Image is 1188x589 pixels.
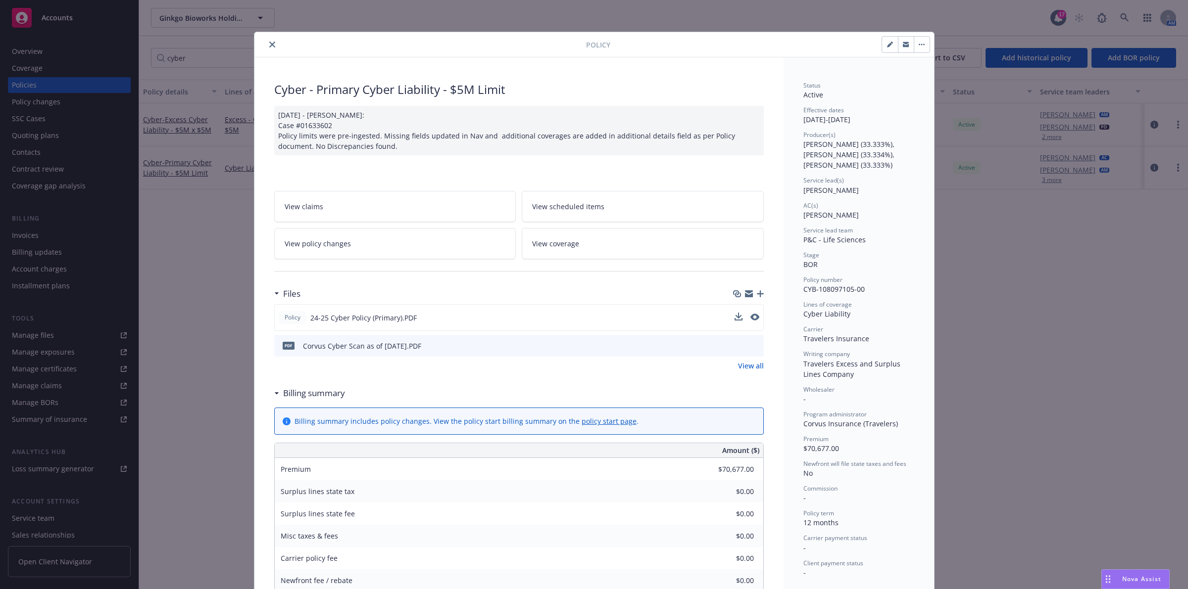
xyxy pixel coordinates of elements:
span: Surplus lines state tax [281,487,354,496]
span: View coverage [532,238,579,249]
button: download file [735,341,743,351]
a: View scheduled items [522,191,764,222]
span: Carrier policy fee [281,553,338,563]
span: Commission [803,484,838,493]
span: - [803,543,806,552]
span: 12 months [803,518,839,527]
span: Nova Assist [1122,575,1161,583]
button: download file [735,313,742,320]
span: CYB-108097105-00 [803,284,865,294]
span: $70,677.00 [803,444,839,453]
span: 24-25 Cyber Policy (Primary).PDF [310,313,417,323]
span: - [803,394,806,404]
span: Service lead(s) [803,176,844,184]
span: Policy term [803,509,834,517]
span: [PERSON_NAME] (33.333%), [PERSON_NAME] (33.334%), [PERSON_NAME] (33.333%) [803,139,896,170]
input: 0.00 [695,573,760,588]
div: [DATE] - [PERSON_NAME]: Case #01633602 Policy limits were pre-ingested. Missing fields updated in... [274,106,764,155]
span: Writing company [803,350,850,358]
span: Active [803,90,823,99]
span: [PERSON_NAME] [803,185,859,195]
h3: Files [283,287,300,300]
div: Cyber - Primary Cyber Liability - $5M Limit [274,81,764,98]
h3: Billing summary [283,387,345,400]
span: No [803,468,813,478]
span: Surplus lines state fee [281,509,355,518]
span: Client payment status [803,559,863,567]
span: Newfront fee / rebate [281,576,352,585]
span: Carrier payment status [803,534,867,542]
span: Effective dates [803,106,844,114]
a: View all [738,361,764,371]
div: Drag to move [1102,570,1114,589]
a: View claims [274,191,516,222]
button: preview file [751,341,760,351]
span: Stage [803,251,819,259]
span: - [803,568,806,577]
span: Cyber Liability [803,309,850,318]
span: Service lead team [803,226,853,234]
span: Policy [586,40,610,50]
span: Premium [803,435,829,443]
input: 0.00 [695,506,760,521]
a: View policy changes [274,228,516,259]
span: View claims [285,201,323,212]
input: 0.00 [695,462,760,477]
div: Corvus Cyber Scan as of [DATE].PDF [303,341,421,351]
span: Producer(s) [803,131,836,139]
a: policy start page [582,416,637,426]
button: preview file [750,314,759,320]
span: Misc taxes & fees [281,531,338,541]
span: Newfront will file state taxes and fees [803,459,906,468]
button: download file [735,313,742,323]
span: Policy [283,313,302,322]
span: Travelers Insurance [803,334,869,343]
span: Program administrator [803,410,867,418]
span: - [803,493,806,502]
span: Wholesaler [803,385,835,394]
span: Corvus Insurance (Travelers) [803,419,898,428]
div: [DATE] - [DATE] [803,106,914,125]
span: AC(s) [803,201,818,210]
span: Travelers Excess and Surplus Lines Company [803,359,902,379]
input: 0.00 [695,551,760,566]
span: Carrier [803,325,823,333]
span: Lines of coverage [803,300,852,309]
span: Status [803,81,821,90]
span: [PERSON_NAME] [803,210,859,220]
input: 0.00 [695,529,760,544]
div: Billing summary includes policy changes. View the policy start billing summary on the . [295,416,639,426]
input: 0.00 [695,484,760,499]
button: Nova Assist [1101,569,1170,589]
button: close [266,39,278,50]
div: Files [274,287,300,300]
div: Billing summary [274,387,345,400]
span: View scheduled items [532,201,604,212]
a: View coverage [522,228,764,259]
span: P&C - Life Sciences [803,235,866,244]
span: Policy number [803,275,842,284]
span: Amount ($) [722,445,759,455]
span: BOR [803,260,818,269]
span: View policy changes [285,238,351,249]
span: PDF [283,342,295,349]
span: Premium [281,464,311,474]
button: preview file [750,313,759,323]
